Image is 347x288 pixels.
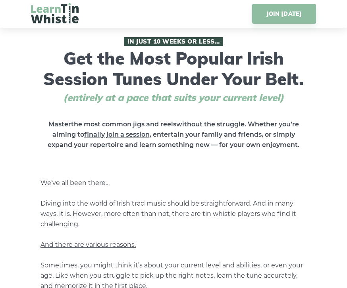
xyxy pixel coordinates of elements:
[48,92,299,103] span: (entirely at a pace that suits your current level)
[71,120,176,128] span: the most common jigs and reels
[40,241,136,248] span: And there are various reasons.
[31,3,79,23] img: LearnTinWhistle.com
[84,131,150,138] span: finally join a session
[252,4,316,24] a: JOIN [DATE]
[48,120,299,149] strong: Master without the struggle. Whether you’re aiming to , entertain your family and friends, or sim...
[31,37,316,103] h1: Get the Most Popular Irish Session Tunes Under Your Belt.
[124,37,223,46] span: In Just 10 Weeks or Less…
